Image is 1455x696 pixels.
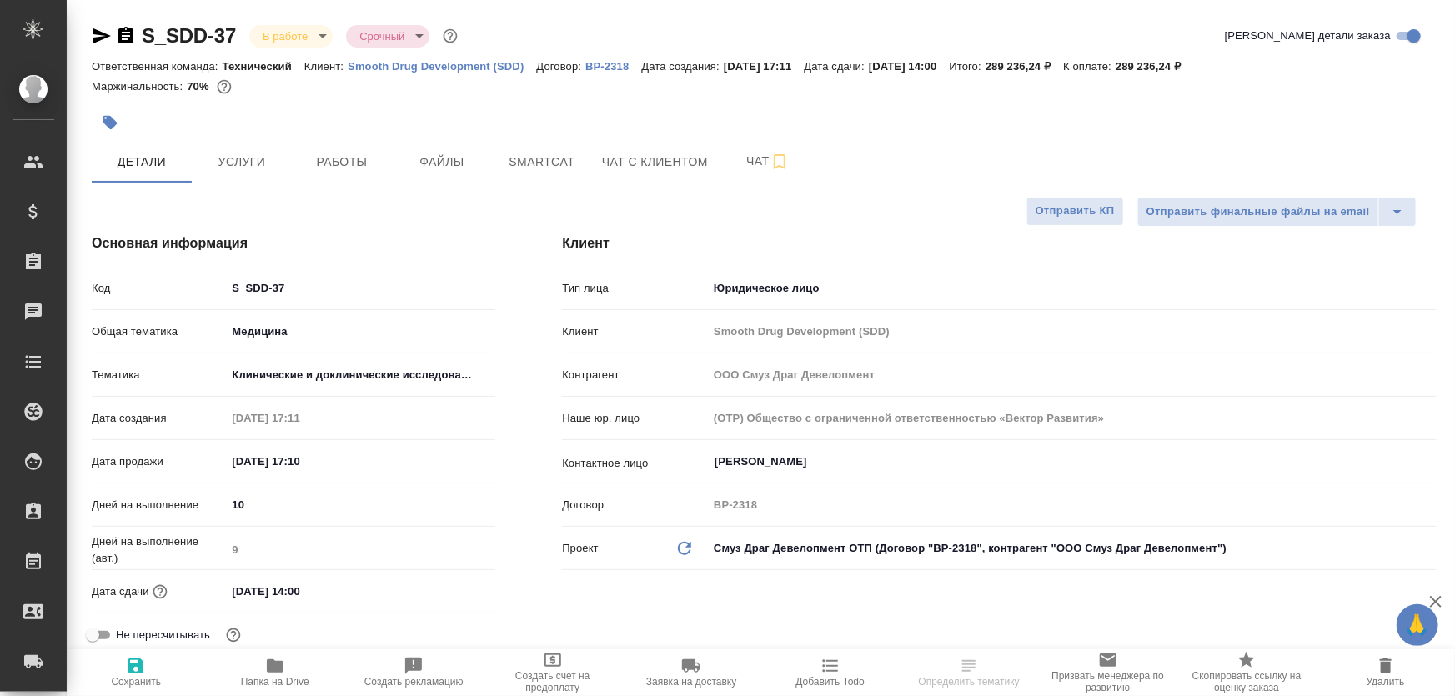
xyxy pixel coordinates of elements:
p: Наше юр. лицо [562,410,708,427]
p: Дата продажи [92,453,226,470]
button: 72690.90 RUB; [213,76,235,98]
p: Клиент [562,323,708,340]
button: Скопировать ссылку [116,26,136,46]
a: ВР-2318 [585,58,641,73]
p: Дата сдачи: [805,60,869,73]
h4: Клиент [562,233,1437,253]
span: Папка на Drive [241,676,309,688]
span: Услуги [202,152,282,173]
button: Заявка на доставку [622,649,761,696]
p: Дата создания [92,410,226,427]
p: [DATE] 17:11 [724,60,805,73]
span: Добавить Todo [796,676,865,688]
button: Отправить КП [1026,197,1124,226]
button: Включи, если не хочешь, чтобы указанная дата сдачи изменилась после переставления заказа в 'Подтв... [223,624,244,646]
input: Пустое поле [226,406,372,430]
input: ✎ Введи что-нибудь [226,493,495,517]
div: split button [1137,197,1417,227]
button: Создать счет на предоплату [484,649,623,696]
button: В работе [258,29,313,43]
p: Договор: [537,60,586,73]
button: Отправить финальные файлы на email [1137,197,1379,227]
p: Клиент: [304,60,348,73]
input: Пустое поле [708,493,1437,517]
button: Open [1427,460,1431,463]
button: Папка на Drive [206,649,345,696]
button: Создать рекламацию [344,649,484,696]
p: К оплате: [1063,60,1116,73]
input: Пустое поле [708,406,1437,430]
p: 289 236,24 ₽ [1116,60,1193,73]
p: Дата создания: [642,60,724,73]
button: Если добавить услуги и заполнить их объемом, то дата рассчитается автоматически [149,581,171,603]
span: Заявка на доставку [646,676,736,688]
span: Чат с клиентом [602,152,708,173]
p: Дата сдачи [92,583,149,600]
span: Создать рекламацию [364,676,464,688]
button: Доп статусы указывают на важность/срочность заказа [439,25,461,47]
button: Сохранить [67,649,206,696]
div: В работе [249,25,333,48]
button: Призвать менеджера по развитию [1039,649,1178,696]
p: Контактное лицо [562,455,708,472]
input: ✎ Введи что-нибудь [226,579,372,603]
span: Отправить финальные файлы на email [1146,203,1370,222]
div: Смуз Драг Девелопмент ОТП (Договор "ВР-2318", контрагент "ООО Смуз Драг Девелопмент") [708,534,1437,563]
p: Код [92,280,226,297]
span: Детали [102,152,182,173]
input: Пустое поле [226,538,495,562]
span: 🙏 [1403,608,1432,643]
p: Договор [562,497,708,513]
svg: Подписаться [770,152,790,172]
p: Тематика [92,367,226,383]
p: Технический [223,60,304,73]
span: Призвать менеджера по развитию [1049,670,1168,693]
button: Определить тематику [900,649,1039,696]
p: Общая тематика [92,323,226,340]
p: Итого: [950,60,986,73]
button: Скопировать ссылку для ЯМессенджера [92,26,112,46]
span: Отправить КП [1036,202,1115,221]
input: ✎ Введи что-нибудь [226,276,495,300]
p: 70% [187,80,213,93]
span: Сохранить [111,676,161,688]
p: 289 236,24 ₽ [986,60,1063,73]
span: Удалить [1367,676,1405,688]
span: Файлы [402,152,482,173]
button: Добавить Todo [761,649,901,696]
p: Дней на выполнение (авт.) [92,533,226,567]
span: Работы [302,152,382,173]
span: Скопировать ссылку на оценку заказа [1187,670,1307,693]
button: 🙏 [1397,604,1438,646]
p: Ответственная команда: [92,60,223,73]
p: ВР-2318 [585,60,641,73]
input: Пустое поле [708,319,1437,343]
div: Медицина [226,318,495,346]
button: Добавить тэг [92,104,128,141]
input: Пустое поле [708,363,1437,387]
span: Не пересчитывать [116,627,210,643]
p: Тип лица [562,280,708,297]
span: Определить тематику [919,676,1020,688]
a: S_SDD-37 [142,24,236,47]
input: ✎ Введи что-нибудь [226,449,372,473]
button: Скопировать ссылку на оценку заказа [1177,649,1317,696]
button: Срочный [354,29,409,43]
p: Маржинальность: [92,80,187,93]
p: Smooth Drug Development (SDD) [348,60,536,73]
p: Дней на выполнение [92,497,226,513]
span: [PERSON_NAME] детали заказа [1225,28,1391,44]
p: Контрагент [562,367,708,383]
div: В работе [346,25,429,48]
p: Проект [562,540,599,557]
div: Клинические и доклинические исследования [226,361,495,389]
div: Юридическое лицо [708,274,1437,303]
span: Smartcat [502,152,582,173]
h4: Основная информация [92,233,495,253]
p: [DATE] 14:00 [869,60,950,73]
span: Создать счет на предоплату [494,670,613,693]
a: Smooth Drug Development (SDD) [348,58,536,73]
span: Чат [728,151,808,172]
